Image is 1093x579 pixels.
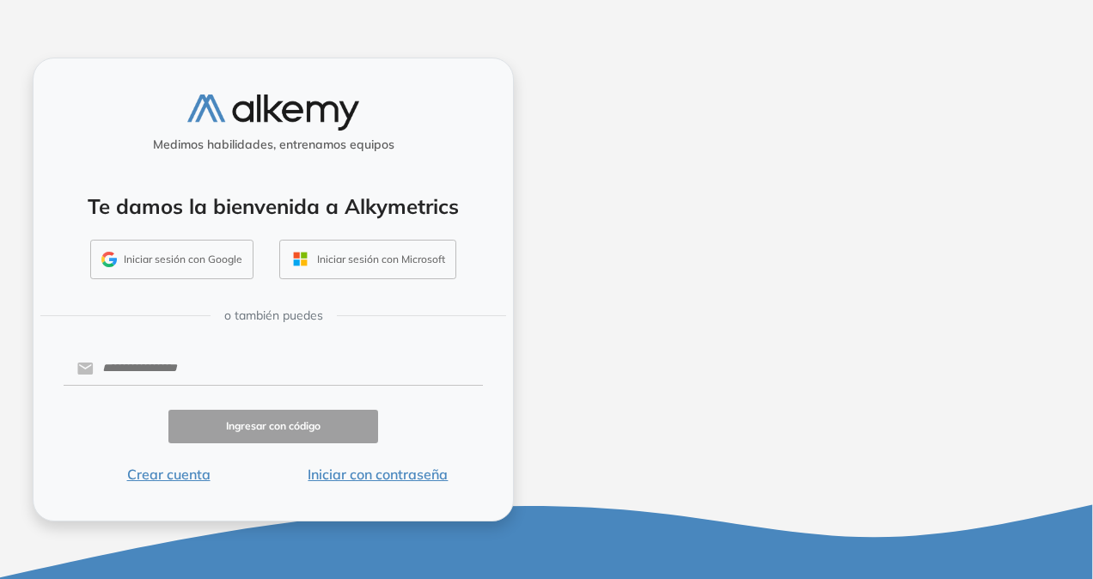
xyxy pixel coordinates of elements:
[56,194,491,219] h4: Te damos la bienvenida a Alkymetrics
[101,252,117,267] img: GMAIL_ICON
[279,240,456,279] button: Iniciar sesión con Microsoft
[187,94,359,130] img: logo-alkemy
[64,464,273,485] button: Crear cuenta
[290,249,310,269] img: OUTLOOK_ICON
[224,307,323,325] span: o también puedes
[40,137,506,152] h5: Medimos habilidades, entrenamos equipos
[90,240,253,279] button: Iniciar sesión con Google
[273,464,483,485] button: Iniciar con contraseña
[168,410,378,443] button: Ingresar con código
